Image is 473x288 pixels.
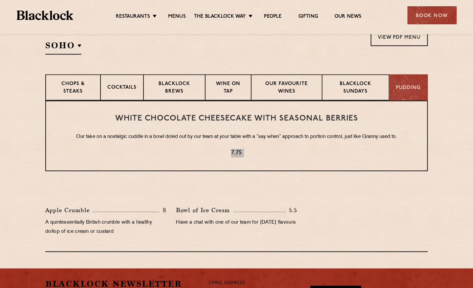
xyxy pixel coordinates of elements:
img: BL_Textured_Logo-footer-cropped.svg [17,11,74,20]
p: Wine on Tap [212,80,244,96]
div: Book Now [407,6,457,24]
p: A quintessentially British crumble with a healthy dollop of ice cream or custard [45,218,166,236]
p: 5.5 [286,206,297,214]
p: Chops & Steaks [53,80,94,96]
p: 7.75 [59,149,414,157]
h2: SOHO [45,40,81,55]
a: Restaurants [116,13,150,21]
p: Our take on a nostalgic cuddle in a bowl doled out by our team at your table with a “say when” ap... [59,133,414,141]
p: 8 [159,206,166,214]
a: Gifting [298,13,318,21]
p: Our favourite wines [258,80,315,96]
label: Email Address [209,279,245,287]
p: Cocktails [107,84,137,92]
a: Our News [334,13,362,21]
p: Apple Crumble [45,206,93,215]
a: The Blacklock Way [194,13,246,21]
p: Blacklock Sundays [329,80,382,96]
a: People [264,13,282,21]
a: View PDF Menu [371,28,428,46]
h3: White Chocolate Cheesecake with Seasonal Berries [59,114,414,123]
p: Blacklock Brews [150,80,198,96]
a: Menus [168,13,186,21]
p: Pudding [396,84,420,92]
p: Bowl of Ice Cream [176,206,233,215]
p: Have a chat with one of our team for [DATE] flavours [176,218,297,227]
